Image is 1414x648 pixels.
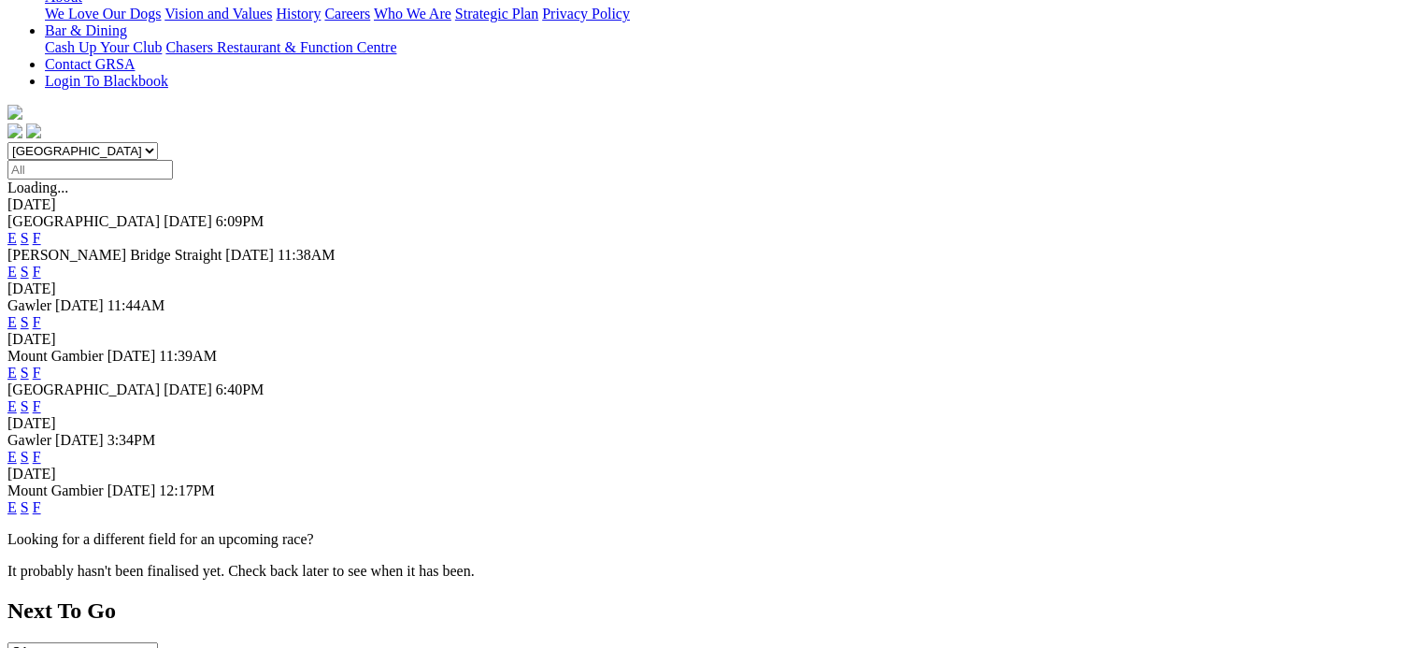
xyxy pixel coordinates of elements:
span: Loading... [7,180,68,195]
span: 12:17PM [159,482,215,498]
a: F [33,230,41,246]
a: E [7,398,17,414]
input: Select date [7,160,173,180]
span: 11:44AM [107,297,165,313]
div: Bar & Dining [45,39,1407,56]
span: 11:39AM [159,348,217,364]
a: F [33,314,41,330]
img: logo-grsa-white.png [7,105,22,120]
span: 6:09PM [216,213,264,229]
a: Strategic Plan [455,6,538,22]
a: S [21,499,29,515]
a: We Love Our Dogs [45,6,161,22]
span: [DATE] [107,482,156,498]
span: 11:38AM [278,247,336,263]
a: E [7,264,17,280]
div: [DATE] [7,196,1407,213]
span: Mount Gambier [7,482,104,498]
a: E [7,449,17,465]
a: S [21,365,29,381]
div: [DATE] [7,331,1407,348]
a: E [7,314,17,330]
div: [DATE] [7,466,1407,482]
a: F [33,499,41,515]
span: 3:34PM [107,432,156,448]
img: facebook.svg [7,123,22,138]
h2: Next To Go [7,598,1407,624]
span: [GEOGRAPHIC_DATA] [7,382,160,397]
partial: It probably hasn't been finalised yet. Check back later to see when it has been. [7,563,475,579]
a: E [7,230,17,246]
a: S [21,230,29,246]
span: Mount Gambier [7,348,104,364]
a: E [7,499,17,515]
a: Cash Up Your Club [45,39,162,55]
img: twitter.svg [26,123,41,138]
span: [DATE] [55,297,104,313]
span: Gawler [7,297,51,313]
a: Careers [324,6,370,22]
span: Gawler [7,432,51,448]
a: S [21,449,29,465]
a: Chasers Restaurant & Function Centre [165,39,396,55]
a: Login To Blackbook [45,73,168,89]
div: About [45,6,1407,22]
a: Vision and Values [164,6,272,22]
a: S [21,264,29,280]
span: [DATE] [107,348,156,364]
span: [DATE] [55,432,104,448]
a: F [33,398,41,414]
a: F [33,365,41,381]
a: S [21,398,29,414]
span: 6:40PM [216,382,264,397]
a: E [7,365,17,381]
a: History [276,6,321,22]
a: S [21,314,29,330]
div: [DATE] [7,415,1407,432]
a: F [33,449,41,465]
span: [DATE] [225,247,274,263]
span: [PERSON_NAME] Bridge Straight [7,247,221,263]
span: [DATE] [164,382,212,397]
span: [DATE] [164,213,212,229]
a: F [33,264,41,280]
div: [DATE] [7,281,1407,297]
a: Contact GRSA [45,56,135,72]
span: [GEOGRAPHIC_DATA] [7,213,160,229]
a: Who We Are [374,6,451,22]
a: Bar & Dining [45,22,127,38]
p: Looking for a different field for an upcoming race? [7,531,1407,548]
a: Privacy Policy [542,6,630,22]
